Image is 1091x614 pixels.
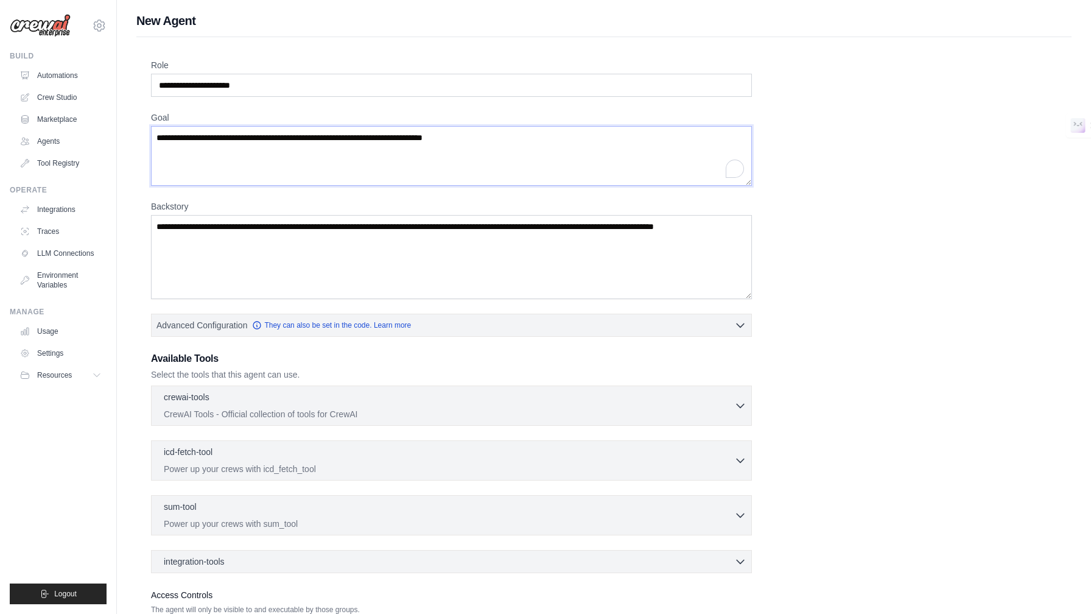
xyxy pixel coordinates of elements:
[15,365,107,385] button: Resources
[164,518,734,530] p: Power up your crews with sum_tool
[164,556,225,568] span: integration-tools
[10,307,107,317] div: Manage
[152,314,751,336] button: Advanced Configuration They can also be set in the code. Learn more
[15,110,107,129] a: Marketplace
[15,153,107,173] a: Tool Registry
[15,132,107,151] a: Agents
[164,408,734,420] p: CrewAI Tools - Official collection of tools for CrewAI
[10,14,71,37] img: Logo
[164,391,209,403] p: crewai-tools
[164,501,197,513] p: sum-tool
[15,244,107,263] a: LLM Connections
[15,266,107,295] a: Environment Variables
[10,51,107,61] div: Build
[151,351,752,366] h3: Available Tools
[151,111,752,124] label: Goal
[156,446,746,475] button: icd-fetch-tool Power up your crews with icd_fetch_tool
[151,588,752,602] label: Access Controls
[156,319,247,331] span: Advanced Configuration
[54,589,77,599] span: Logout
[151,369,752,381] p: Select the tools that this agent can use.
[15,200,107,219] a: Integrations
[10,584,107,604] button: Logout
[156,391,746,420] button: crewai-tools CrewAI Tools - Official collection of tools for CrewAI
[156,501,746,530] button: sum-tool Power up your crews with sum_tool
[15,222,107,241] a: Traces
[151,59,752,71] label: Role
[37,370,72,380] span: Resources
[15,88,107,107] a: Crew Studio
[15,322,107,341] a: Usage
[15,66,107,85] a: Automations
[15,344,107,363] a: Settings
[136,12,1072,29] h1: New Agent
[164,463,734,475] p: Power up your crews with icd_fetch_tool
[156,556,746,568] button: integration-tools
[252,320,411,330] a: They can also be set in the code. Learn more
[151,200,752,213] label: Backstory
[10,185,107,195] div: Operate
[164,446,212,458] p: icd-fetch-tool
[151,126,752,186] textarea: To enrich screen reader interactions, please activate Accessibility in Grammarly extension settings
